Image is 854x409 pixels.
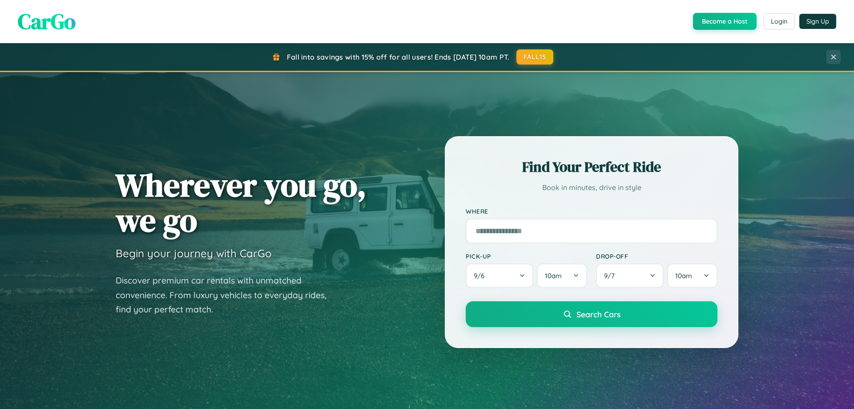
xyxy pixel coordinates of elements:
[604,271,619,280] span: 9 / 7
[799,14,836,29] button: Sign Up
[18,7,76,36] span: CarGo
[466,263,533,288] button: 9/6
[693,13,757,30] button: Become a Host
[596,252,717,260] label: Drop-off
[466,301,717,327] button: Search Cars
[474,271,489,280] span: 9 / 6
[466,207,717,215] label: Where
[596,263,664,288] button: 9/7
[516,49,554,65] button: FALL15
[466,181,717,194] p: Book in minutes, drive in style
[545,271,562,280] span: 10am
[667,263,717,288] button: 10am
[576,309,620,319] span: Search Cars
[116,167,367,238] h1: Wherever you go, we go
[116,273,338,317] p: Discover premium car rentals with unmatched convenience. From luxury vehicles to everyday rides, ...
[466,252,587,260] label: Pick-up
[675,271,692,280] span: 10am
[466,157,717,177] h2: Find Your Perfect Ride
[537,263,587,288] button: 10am
[116,247,272,260] h3: Begin your journey with CarGo
[287,53,510,61] span: Fall into savings with 15% off for all users! Ends [DATE] 10am PT.
[763,13,795,29] button: Login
